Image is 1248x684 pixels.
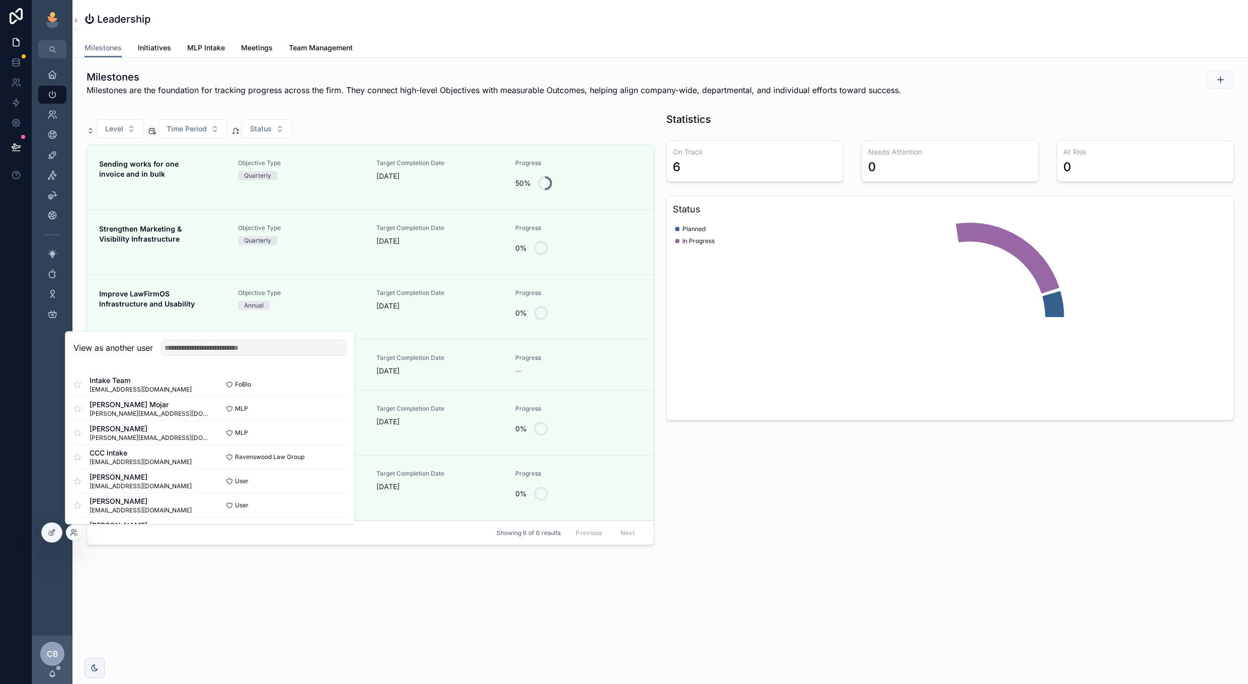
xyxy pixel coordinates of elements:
span: [EMAIL_ADDRESS][DOMAIN_NAME] [90,458,192,466]
span: MLP [235,429,248,437]
span: Objective Type [238,224,365,232]
span: In Progress [682,237,715,245]
span: [EMAIL_ADDRESS][DOMAIN_NAME] [90,506,192,514]
span: [PERSON_NAME] Mojar [90,400,210,410]
p: [DATE] [376,171,400,181]
span: Target Completion Date [376,405,503,413]
a: Team Management [289,39,353,59]
div: scrollable content [32,58,72,336]
span: Target Completion Date [376,159,503,167]
div: chart [673,220,1227,414]
p: [DATE] [376,482,400,492]
div: Annual [244,301,264,310]
span: Team Management [289,43,353,53]
h1: Milestones [87,70,901,84]
a: Standardize and Optimize Lead Tracking Across Firms Using LawFirmOSObjective TypeQuarterlyTarget ... [87,391,654,455]
span: Intake Team [90,375,192,386]
strong: Strengthen Marketing & Visibility Infrastructure [99,224,184,243]
div: 0 [868,159,876,175]
a: Improve LawFirmOS Infrastructure and UsabilityObjective TypeAnnualTarget Completion Date[DATE]Pro... [87,275,654,340]
span: Progress [515,289,642,297]
strong: Sending works for one invoice and in bulk [99,160,181,178]
span: CCC Intake [90,448,192,458]
strong: Improve LawFirmOS Infrastructure and Usability [99,289,195,308]
a: Initiatives [138,39,171,59]
a: MLP Intake [187,39,225,59]
div: 6 [673,159,680,175]
span: User [235,501,249,509]
button: Select Button [242,119,292,138]
span: Milestones [85,43,122,53]
div: 0 [1063,159,1071,175]
span: Meetings [241,43,273,53]
span: Target Completion Date [376,470,503,478]
div: 0% [515,303,527,323]
span: [PERSON_NAME][EMAIL_ADDRESS][DOMAIN_NAME] [90,410,210,418]
a: Strengthen Marketing & Visibility InfrastructureObjective TypeQuarterlyTarget Completion Date[DAT... [87,210,654,275]
button: Select Button [158,119,227,138]
span: Progress [515,159,642,167]
a: Streamline Internal Project Management and VisibilityObjective TypeQuarterlyTarget Completion Dat... [87,340,654,391]
a: Sending works for one invoice and in bulkObjective TypeQuarterlyTarget Completion Date[DATE]Progr... [87,145,654,210]
h3: Status [673,202,1227,216]
span: Objective Type [238,289,365,297]
a: Meetings [241,39,273,59]
span: Initiatives [138,43,171,53]
h1: ⏻ Leadership [85,12,150,26]
p: [DATE] [376,366,400,376]
span: MLP [235,405,248,413]
span: Progress [515,470,642,478]
span: Target Completion Date [376,224,503,232]
span: CB [47,648,58,660]
h1: Statistics [666,112,711,126]
a: Automate Planning Workflows Using AI and Client InputsObjective TypeAnnualTarget Completion Date[... [87,455,654,520]
span: Progress [515,354,642,362]
span: [PERSON_NAME] [90,472,192,482]
div: 0% [515,484,527,504]
h3: At Risk [1063,147,1227,157]
span: Target Completion Date [376,289,503,297]
span: [EMAIL_ADDRESS][DOMAIN_NAME] [90,386,192,394]
a: Milestones [85,39,122,58]
span: Target Completion Date [376,354,503,362]
h2: View as another user [73,342,153,354]
span: FoBlo [235,381,251,389]
span: [PERSON_NAME] [90,496,192,506]
div: Quarterly [244,236,271,245]
button: Select Button [97,119,144,138]
span: Level [105,124,123,134]
span: Time Period [167,124,207,134]
span: [PERSON_NAME] [90,520,210,530]
span: [PERSON_NAME] [90,424,210,434]
span: -- [515,366,521,376]
img: App logo [44,12,60,28]
span: Progress [515,224,642,232]
div: Quarterly [244,171,271,180]
p: [DATE] [376,417,400,427]
span: Progress [515,405,642,413]
p: [DATE] [376,236,400,246]
div: 0% [515,419,527,439]
span: Status [250,124,272,134]
span: Objective Type [238,159,365,167]
span: User [235,477,249,485]
span: Planned [682,225,706,233]
span: Showing 6 of 6 results [497,529,561,537]
span: [PERSON_NAME][EMAIL_ADDRESS][DOMAIN_NAME] [90,434,210,442]
span: MLP Intake [187,43,225,53]
span: [EMAIL_ADDRESS][DOMAIN_NAME] [90,482,192,490]
h3: On Track [673,147,837,157]
span: Milestones are the foundation for tracking progress across the firm. They connect high-level Obje... [87,84,901,96]
div: 50% [515,173,531,193]
p: [DATE] [376,301,400,311]
h3: Needs Attention [868,147,1032,157]
div: 0% [515,238,527,258]
span: Ravenswood Law Group [235,453,304,461]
